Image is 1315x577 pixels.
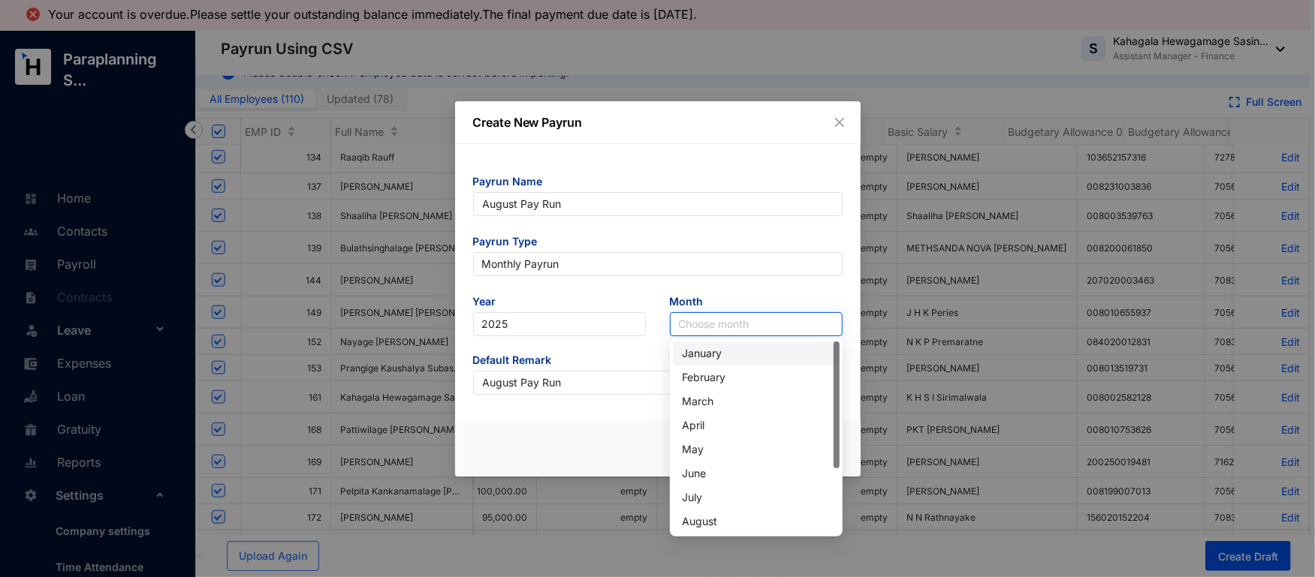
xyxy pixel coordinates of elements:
[670,294,843,312] span: Month
[673,341,840,365] div: January
[831,114,848,131] button: Close
[673,365,840,389] div: February
[482,313,637,335] span: 2025
[682,465,831,482] div: June
[482,253,834,275] span: Monthly Payrun
[682,489,831,506] div: July
[473,371,843,395] input: Eg: Salary November
[673,413,840,437] div: April
[673,461,840,485] div: June
[682,369,831,386] div: February
[682,393,831,410] div: March
[673,485,840,509] div: July
[682,513,831,530] div: August
[473,353,843,371] span: Default Remark
[673,389,840,413] div: March
[834,116,846,128] span: close
[682,441,831,458] div: May
[473,234,843,252] span: Payrun Type
[473,113,843,131] p: Create New Payrun
[473,192,843,216] input: Eg: November Payrun
[682,345,831,362] div: January
[473,294,646,312] span: Year
[673,437,840,461] div: May
[673,509,840,533] div: August
[682,417,831,434] div: April
[473,174,843,192] span: Payrun Name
